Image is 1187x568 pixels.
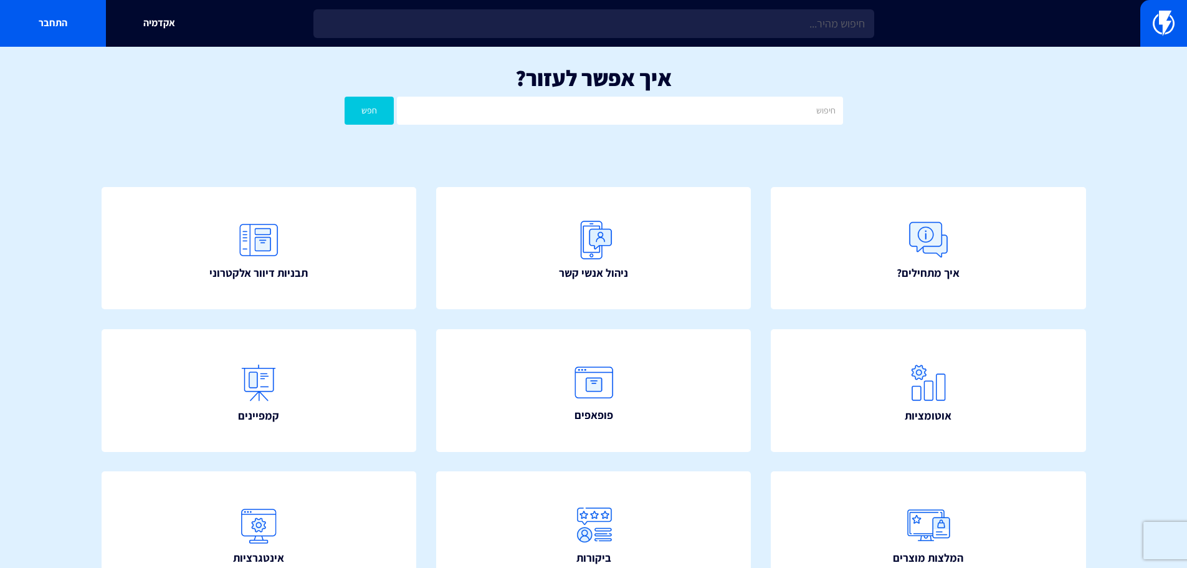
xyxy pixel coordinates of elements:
span: אינטגרציות [233,550,284,566]
span: אוטומציות [905,408,951,424]
a: פופאפים [436,329,751,452]
a: אוטומציות [771,329,1086,452]
h1: איך אפשר לעזור? [19,65,1168,90]
span: איך מתחילים? [897,265,960,281]
button: חפש [345,97,394,125]
span: ביקורות [576,550,611,566]
span: ניהול אנשי קשר [559,265,628,281]
a: ניהול אנשי קשר [436,187,751,310]
span: המלצות מוצרים [893,550,963,566]
a: תבניות דיוור אלקטרוני [102,187,417,310]
span: פופאפים [574,407,613,423]
a: קמפיינים [102,329,417,452]
span: קמפיינים [238,408,279,424]
input: חיפוש מהיר... [313,9,874,38]
input: חיפוש [397,97,842,125]
a: איך מתחילים? [771,187,1086,310]
span: תבניות דיוור אלקטרוני [209,265,308,281]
